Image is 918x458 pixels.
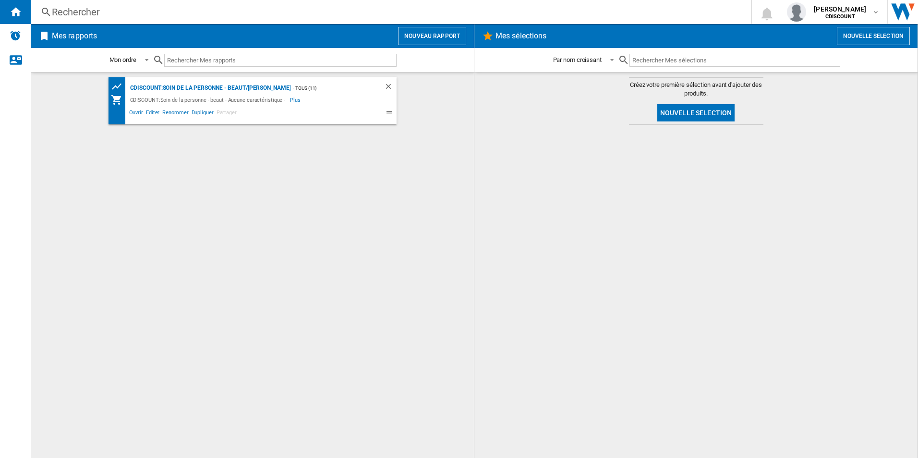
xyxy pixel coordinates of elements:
button: Nouvelle selection [657,104,735,121]
span: Plus [290,94,302,106]
span: Editer [145,108,161,120]
h2: Mes sélections [494,27,548,45]
input: Rechercher Mes rapports [164,54,397,67]
button: Nouveau rapport [398,27,466,45]
div: Tableau des prix des produits [111,81,128,93]
span: Créez votre première sélection avant d'ajouter des produits. [629,81,763,98]
div: - TOUS (11) [290,82,364,94]
span: Dupliquer [190,108,215,120]
button: Nouvelle selection [837,27,910,45]
div: Supprimer [384,82,397,94]
div: CDISCOUNT:Soin de la personne - beaut/[PERSON_NAME] [128,82,291,94]
span: [PERSON_NAME] [814,4,866,14]
img: alerts-logo.svg [10,30,21,41]
div: CDISCOUNT:Soin de la personne - beaut - Aucune caractéristique - [128,94,290,106]
div: Mon assortiment [111,94,128,106]
img: profile.jpg [787,2,806,22]
input: Rechercher Mes sélections [629,54,840,67]
div: Par nom croissant [553,56,602,63]
div: Rechercher [52,5,726,19]
span: Ouvrir [128,108,145,120]
span: Partager [215,108,238,120]
h2: Mes rapports [50,27,99,45]
b: CDISCOUNT [825,13,855,20]
div: Mon ordre [109,56,136,63]
span: Renommer [161,108,190,120]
